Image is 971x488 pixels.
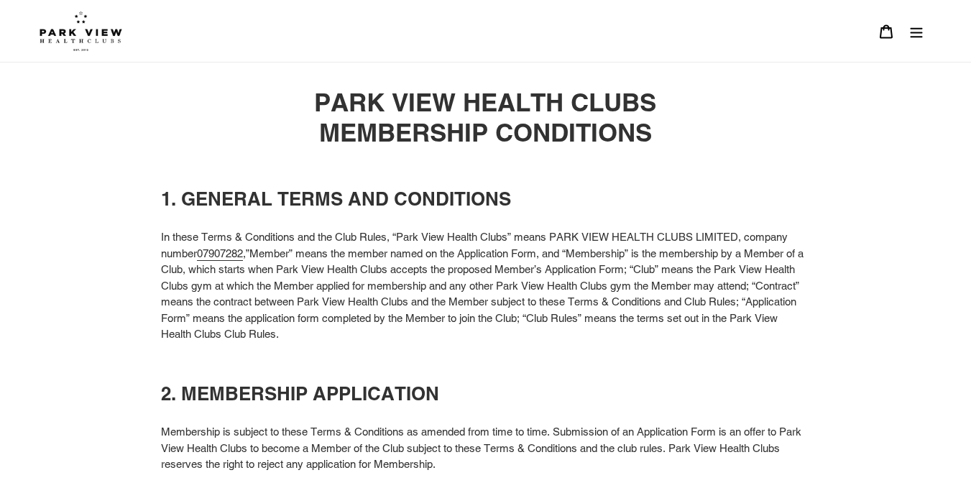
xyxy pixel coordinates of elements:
h3: 2. MEMBERSHIP APPLICATION [161,382,810,405]
button: Menu [901,16,931,47]
img: Park view health clubs is a gym near you. [40,11,122,51]
p: In these Terms & Conditions and the Club Rules, “Park View Health Clubs” means PARK VIEW HEALTH C... [161,229,810,343]
p: Membership is subject to these Terms & Conditions as amended from time to time. Submission of an ... [161,424,810,473]
a: 07907282 [197,247,243,261]
h3: 1. GENERAL TERMS AND CONDITIONS [161,188,810,210]
h1: PARK VIEW HEALTH CLUBS MEMBERSHIP CONDITIONS [161,88,810,148]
